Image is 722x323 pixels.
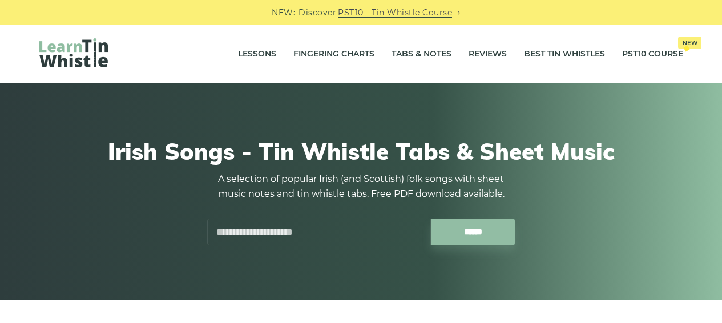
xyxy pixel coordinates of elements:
a: PST10 CourseNew [622,40,683,68]
a: Fingering Charts [293,40,374,68]
p: A selection of popular Irish (and Scottish) folk songs with sheet music notes and tin whistle tab... [207,172,515,201]
a: Best Tin Whistles [524,40,605,68]
a: Lessons [238,40,276,68]
img: LearnTinWhistle.com [39,38,108,67]
a: Reviews [469,40,507,68]
span: New [678,37,701,49]
h1: Irish Songs - Tin Whistle Tabs & Sheet Music [39,138,683,165]
a: Tabs & Notes [392,40,451,68]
